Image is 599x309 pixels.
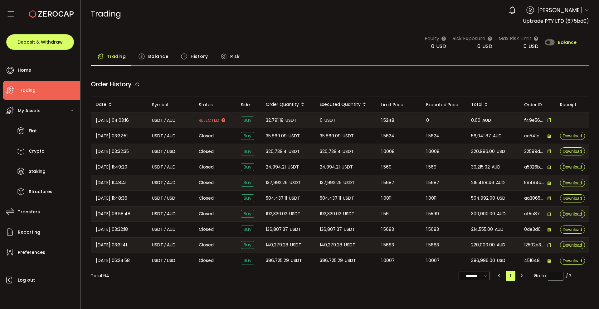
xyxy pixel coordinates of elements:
[290,179,301,186] span: USDT
[499,35,532,42] span: Max Risk Limit
[199,257,214,264] span: Closed
[152,241,163,249] span: USDT
[290,226,301,233] span: USDT
[560,147,585,155] button: Download
[471,195,495,202] span: 504,992.00
[497,148,505,155] span: USD
[524,148,544,155] span: 32599da5-fe81-473d-9003-c67d3617c111
[96,179,126,186] span: [DATE] 11:48:41
[266,164,286,171] span: 24,994.21
[241,226,254,233] span: Buy
[560,226,585,234] button: Download
[199,211,214,217] span: Closed
[381,164,392,171] span: 1.569
[524,211,544,217] span: cf5e87be-045b-45ab-9f07-be9720591d56
[381,226,394,233] span: 1.5683
[266,132,287,140] span: 35,869.09
[426,148,440,155] span: 1.0008
[562,243,582,247] span: Download
[524,164,544,170] span: a5326b09-d43a-4081-8063-b25e92ea7580
[289,210,300,217] span: USDT
[291,257,302,264] span: USDT
[534,271,563,280] span: Go to
[167,257,175,264] span: USD
[562,227,582,232] span: Download
[152,179,163,186] span: USDT
[164,148,166,155] em: /
[560,132,585,140] button: Download
[152,132,163,140] span: USDT
[560,179,585,187] button: Download
[29,167,46,176] span: Staking
[493,132,502,140] span: AUD
[320,257,343,264] span: 386,725.29
[524,226,544,233] span: 0de3d069-3725-401f-a668-10dcc876beea
[320,148,341,155] span: 320,739.4
[524,179,544,186] span: 59494cd0-9314-4a44-9237-9f6ec8679582
[320,179,342,186] span: 137,992.26
[167,164,176,171] span: AUD
[18,86,36,95] span: Trading
[320,117,323,124] span: 0
[496,179,505,186] span: AUD
[524,133,544,139] span: ce541c68-dcd7-473e-811f-e0841e17dee5
[560,241,585,249] button: Download
[288,164,299,171] span: USDT
[562,212,582,216] span: Download
[152,117,163,124] span: USDT
[199,133,214,139] span: Closed
[562,165,582,169] span: Download
[164,210,166,217] em: /
[6,34,74,50] button: Deposit & Withdraw
[466,99,519,110] div: Total
[241,241,254,249] span: Buy
[381,117,394,124] span: 1.5248
[381,241,394,249] span: 1.5683
[381,132,394,140] span: 1.5624
[152,148,163,155] span: USDT
[497,210,506,217] span: AUD
[17,40,63,44] span: Deposit & Withdraw
[266,226,288,233] span: 136,807.37
[315,99,376,110] div: Executed Quantity
[164,117,166,124] em: /
[164,241,166,249] em: /
[426,226,439,233] span: 1.5683
[342,164,353,171] span: USDT
[537,6,582,14] span: [PERSON_NAME]
[91,99,147,110] div: Date
[471,210,495,217] span: 300,000.00
[343,195,354,202] span: USDT
[29,187,52,196] span: Structures
[471,226,493,233] span: 214,555.00
[96,241,127,249] span: [DATE] 03:31:41
[471,241,495,249] span: 220,000.00
[147,101,194,108] div: Symbol
[431,43,434,50] span: 0
[426,164,436,171] span: 1.569
[344,226,355,233] span: USDT
[241,210,254,218] span: Buy
[560,210,585,218] button: Download
[167,210,176,217] span: AUD
[29,147,45,156] span: Crypto
[96,210,130,217] span: [DATE] 06:58:48
[471,257,495,264] span: 386,996.00
[381,148,395,155] span: 1.0008
[320,226,342,233] span: 136,807.37
[471,117,480,124] span: 0.00
[524,242,544,248] span: 12502a30-0e6c-40cc-9466-9b66bffaa2b0
[167,148,175,155] span: USD
[471,179,494,186] span: 216,468.46
[164,164,166,171] em: /
[96,117,129,124] span: [DATE] 04:03:16
[199,179,214,186] span: Closed
[524,257,544,264] span: 451648b3-35c3-4b94-9732-c28e30adbd12
[343,210,354,217] span: USDT
[18,66,31,75] span: Home
[266,195,287,202] span: 504,437.11
[167,241,176,249] span: AUD
[289,132,300,140] span: USDT
[482,43,492,50] span: USD
[523,17,589,25] span: Uptrade PTY LTD (675bd0)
